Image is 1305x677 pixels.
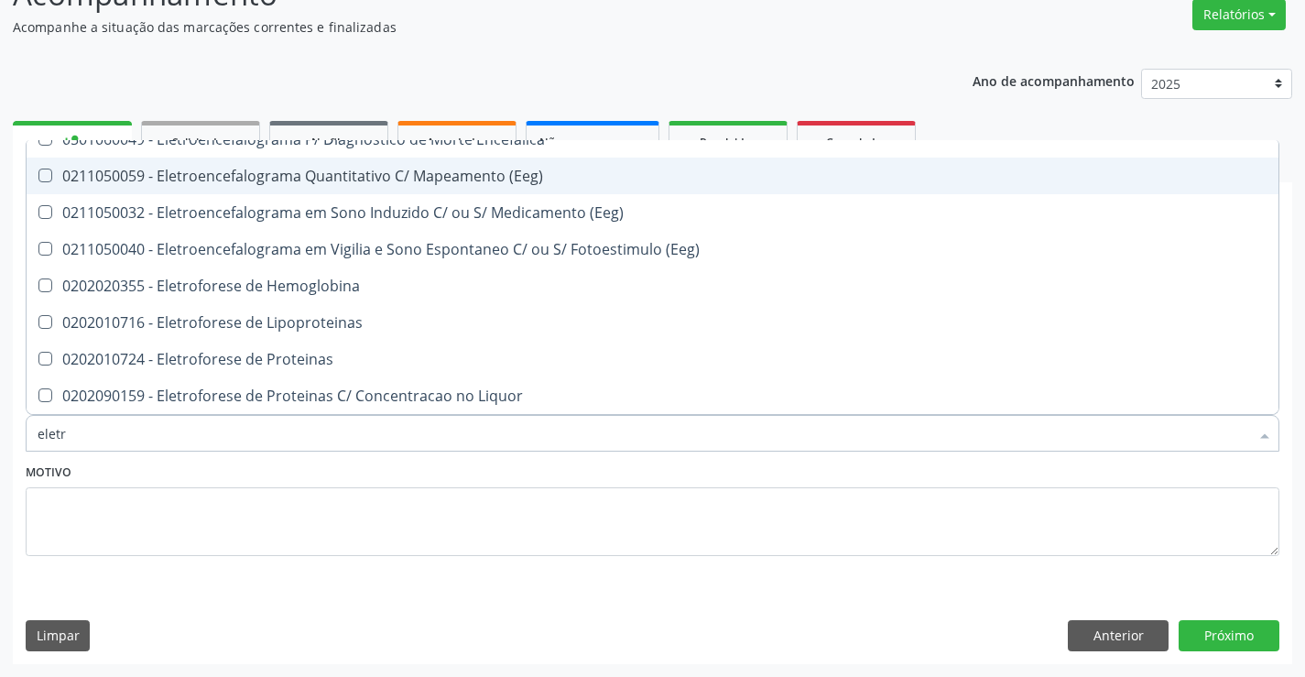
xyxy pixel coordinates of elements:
[62,132,82,152] div: person_add
[700,135,756,150] span: Resolvidos
[427,135,487,150] span: Agendados
[38,242,1267,257] div: 0211050040 - Eletroencefalograma em Vigilia e Sono Espontaneo C/ ou S/ Fotoestimulo (Eeg)
[13,17,908,37] p: Acompanhe a situação das marcações correntes e finalizadas
[38,352,1267,366] div: 0202010724 - Eletroforese de Proteinas
[38,278,1267,293] div: 0202020355 - Eletroforese de Hemoglobina
[38,205,1267,220] div: 0211050032 - Eletroencefalograma em Sono Induzido C/ ou S/ Medicamento (Eeg)
[38,388,1267,403] div: 0202090159 - Eletroforese de Proteinas C/ Concentracao no Liquor
[38,169,1267,183] div: 0211050059 - Eletroencefalograma Quantitativo C/ Mapeamento (Eeg)
[826,135,887,150] span: Cancelados
[38,415,1249,452] input: Buscar por procedimentos
[539,135,646,150] span: Não compareceram
[172,135,229,150] span: Solicitados
[38,315,1267,330] div: 0202010716 - Eletroforese de Lipoproteinas
[1068,620,1169,651] button: Anterior
[973,69,1135,92] p: Ano de acompanhamento
[26,459,71,487] label: Motivo
[311,135,346,150] span: Na fila
[1179,620,1279,651] button: Próximo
